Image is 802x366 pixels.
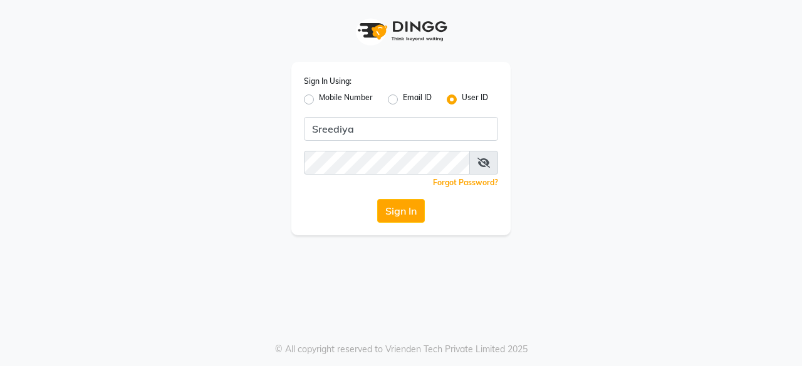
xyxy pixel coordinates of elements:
[351,13,451,49] img: logo1.svg
[304,151,470,175] input: Username
[403,92,432,107] label: Email ID
[433,178,498,187] a: Forgot Password?
[377,199,425,223] button: Sign In
[319,92,373,107] label: Mobile Number
[304,76,352,87] label: Sign In Using:
[462,92,488,107] label: User ID
[304,117,498,141] input: Username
